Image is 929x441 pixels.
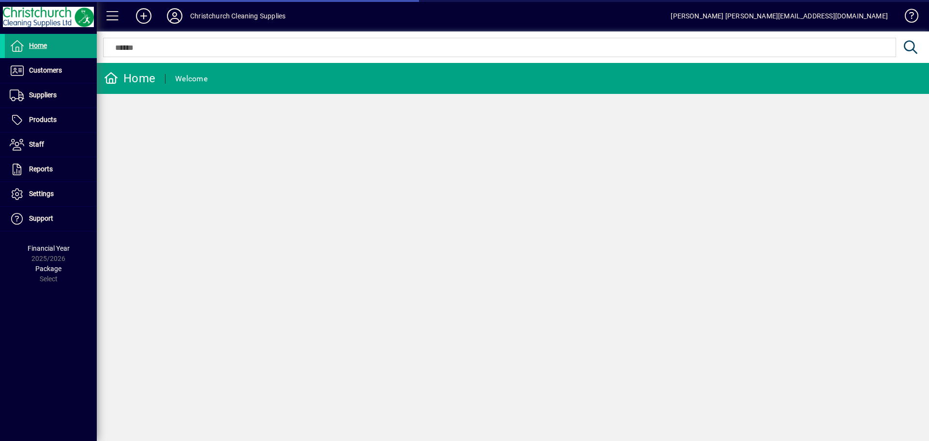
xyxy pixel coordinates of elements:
[29,116,57,123] span: Products
[898,2,917,33] a: Knowledge Base
[5,83,97,107] a: Suppliers
[5,207,97,231] a: Support
[104,71,155,86] div: Home
[671,8,888,24] div: [PERSON_NAME] [PERSON_NAME][EMAIL_ADDRESS][DOMAIN_NAME]
[29,190,54,198] span: Settings
[29,140,44,148] span: Staff
[35,265,61,273] span: Package
[5,108,97,132] a: Products
[29,91,57,99] span: Suppliers
[29,66,62,74] span: Customers
[29,42,47,49] span: Home
[5,182,97,206] a: Settings
[128,7,159,25] button: Add
[28,244,70,252] span: Financial Year
[29,165,53,173] span: Reports
[159,7,190,25] button: Profile
[5,157,97,182] a: Reports
[190,8,285,24] div: Christchurch Cleaning Supplies
[175,71,208,87] div: Welcome
[5,133,97,157] a: Staff
[5,59,97,83] a: Customers
[29,214,53,222] span: Support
